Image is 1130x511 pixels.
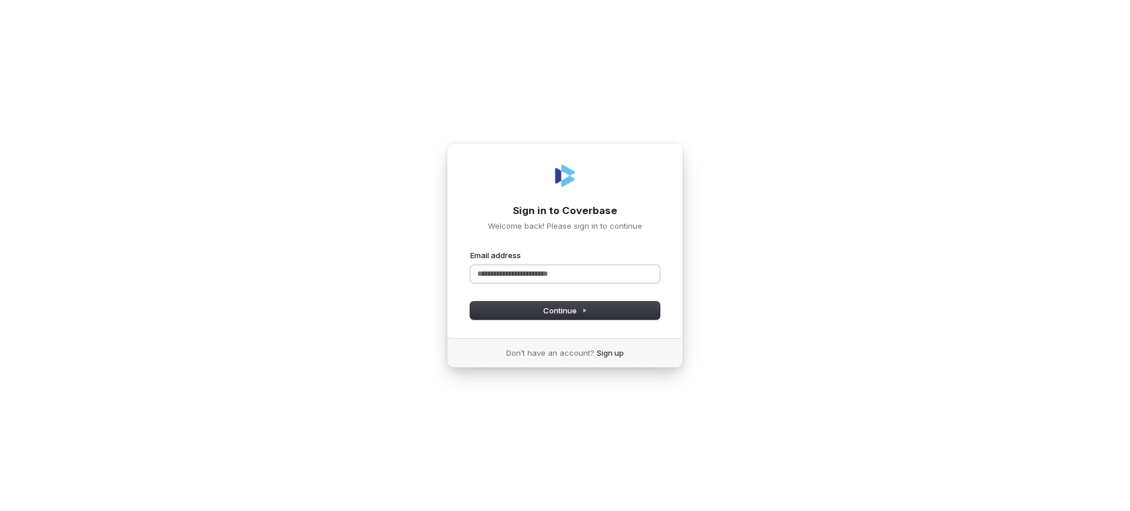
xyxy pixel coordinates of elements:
[551,162,579,190] img: Coverbase
[470,302,660,319] button: Continue
[470,250,521,260] label: Email address
[470,221,660,231] p: Welcome back! Please sign in to continue
[597,348,624,358] a: Sign up
[470,204,660,218] h1: Sign in to Coverbase
[506,348,594,358] span: Don’t have an account?
[543,305,587,316] span: Continue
